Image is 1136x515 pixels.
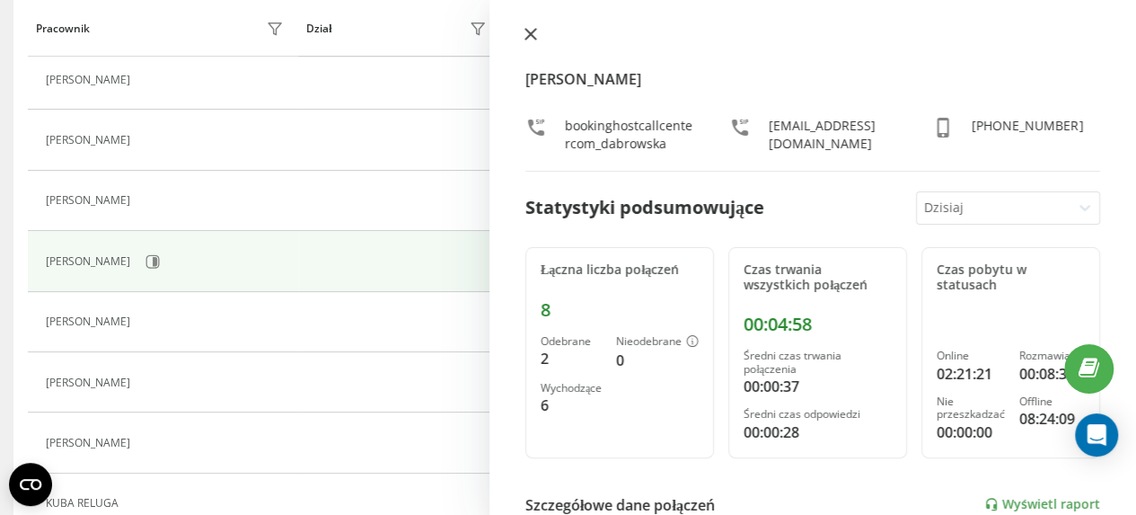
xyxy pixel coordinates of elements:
div: Pracownik [36,22,90,35]
div: 08:24:09 [1019,408,1085,430]
div: [PERSON_NAME] [46,255,135,268]
a: Wyświetl raport [984,497,1100,512]
div: Średni czas odpowiedzi [744,408,892,421]
div: 00:00:28 [744,422,892,443]
div: Odebrane [541,335,602,348]
div: [PERSON_NAME] [46,437,135,449]
div: Czas pobytu w statusach [937,262,1085,293]
div: 2 [541,348,602,369]
div: 0 [616,350,699,371]
div: [PERSON_NAME] [46,74,135,86]
div: [EMAIL_ADDRESS][DOMAIN_NAME] [769,117,897,153]
div: 00:04:58 [744,314,892,335]
div: KUBA RELUGA [46,497,123,510]
button: Open CMP widget [9,463,52,506]
div: Nieodebrane [616,335,699,350]
div: [PHONE_NUMBER] [972,117,1083,153]
div: Nie przeszkadzać [937,395,1005,422]
div: Offline [1019,395,1085,408]
div: 02:21:21 [937,363,1005,385]
div: 6 [541,395,602,416]
div: Dział [306,22,331,35]
div: [PERSON_NAME] [46,315,135,328]
div: Łączna liczba połączeń [541,262,699,278]
div: Online [937,350,1005,362]
h4: [PERSON_NAME] [525,68,1100,90]
div: [PERSON_NAME] [46,194,135,207]
div: Średni czas trwania połączenia [744,350,892,376]
div: 8 [541,299,699,321]
div: Statystyki podsumowujące [525,194,764,221]
div: bookinghostcallcentercom_dabrowska [565,117,693,153]
div: Open Intercom Messenger [1075,413,1118,457]
div: 00:00:00 [937,422,1005,443]
div: [PERSON_NAME] [46,377,135,389]
div: Rozmawia [1019,350,1085,362]
div: Wychodzące [541,382,602,395]
div: [PERSON_NAME] [46,134,135,147]
div: 00:00:37 [744,376,892,397]
div: 00:08:37 [1019,363,1085,385]
div: Czas trwania wszystkich połączeń [744,262,892,293]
